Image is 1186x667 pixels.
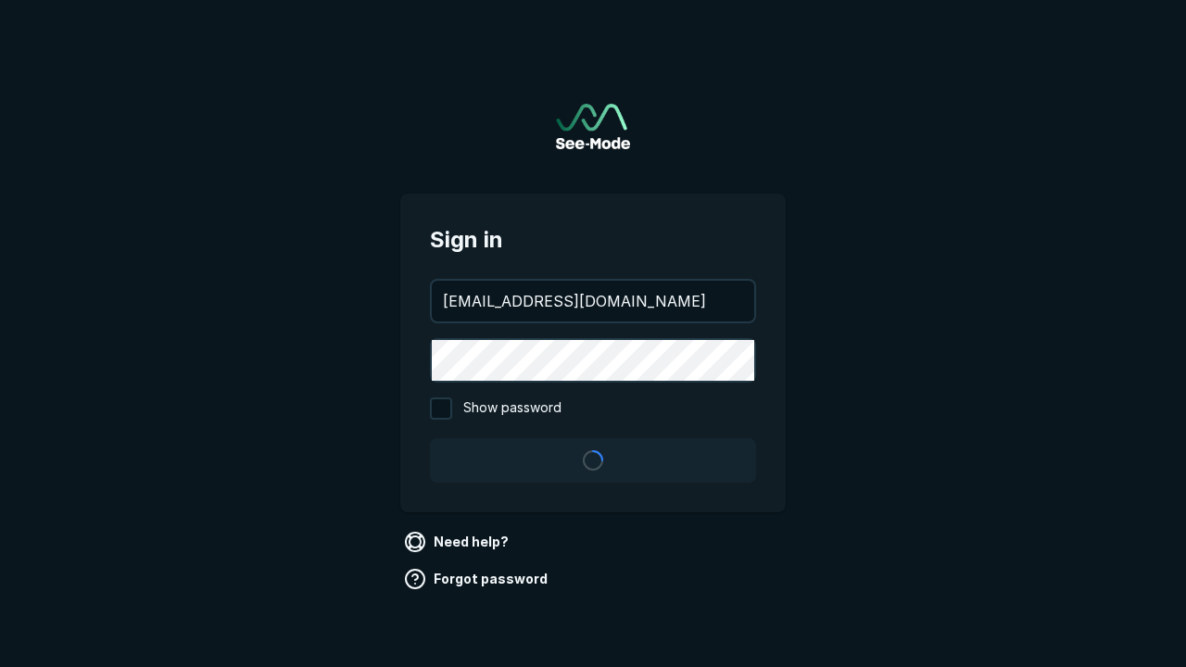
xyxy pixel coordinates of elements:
input: your@email.com [432,281,754,321]
span: Show password [463,397,561,420]
a: Forgot password [400,564,555,594]
img: See-Mode Logo [556,104,630,149]
span: Sign in [430,223,756,257]
a: Go to sign in [556,104,630,149]
a: Need help? [400,527,516,557]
